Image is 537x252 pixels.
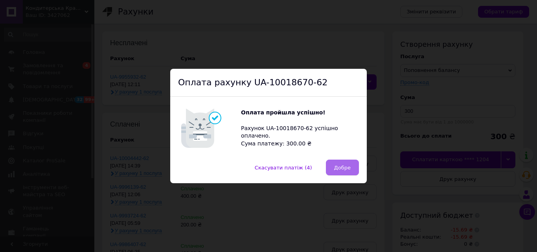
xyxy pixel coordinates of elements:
[334,165,351,171] span: Добре
[241,109,359,147] div: Рахунок UA-10018670-62 успішно оплачено. Сума платежу: 300.00 ₴
[326,160,359,175] button: Добре
[178,105,241,152] img: Котик говорить Оплата пройшла успішно!
[255,165,312,171] span: Скасувати платіж (4)
[170,69,367,97] div: Оплата рахунку UA-10018670-62
[241,109,326,116] b: Оплата пройшла успішно!
[246,160,320,175] button: Скасувати платіж (4)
